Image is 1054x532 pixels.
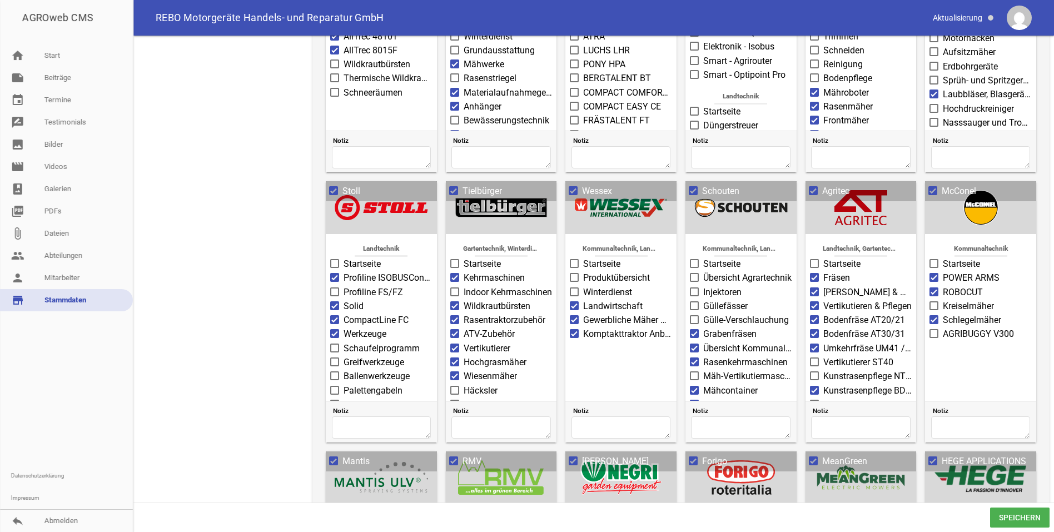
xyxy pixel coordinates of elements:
i: rate_review [11,116,24,129]
span: Werkzeuge [344,327,386,341]
span: Elektronik - Isobus [703,40,774,53]
textarea: Notiz [332,416,431,439]
textarea: Notiz [811,146,911,168]
i: person [11,271,24,285]
span: Agritec [822,185,849,198]
span: Mantis [342,455,370,468]
span: Gewerbliche Mäher & Rasenpflegegeräte [583,314,672,327]
span: Trimmen [823,30,858,43]
span: Umkehrfräse UM41 / UO41 [823,342,912,355]
span: Frontmäher [823,114,869,127]
span: Übersicht Agrartechnik [703,271,792,285]
span: Kommunaltechnik, Landtechnik, Gartentechnik [703,242,779,257]
i: image [11,138,24,151]
span: Grabenfräsen [703,327,757,341]
span: Schaufelprogramm [344,342,420,355]
span: COMPACT COMFORT CC [583,86,672,100]
span: Palettengabeln [344,384,402,397]
span: Winterdienst [583,286,632,299]
span: Wildkrautbürsten [464,300,530,313]
span: Rasenmäher [823,100,873,113]
span: Rasentraktorzubehör [464,314,545,327]
span: Wildkrautbürsten [344,58,410,71]
span: Rasenkehrmaschinen [703,356,788,369]
span: Landwirtschaft [583,300,643,313]
span: Materialaufnahmegeräte [464,86,553,100]
span: Smart - Agrirouter [703,54,772,68]
span: Notiz [693,135,790,146]
span: Rasentraktoren [823,128,883,142]
span: Startseite [943,257,980,271]
span: Kommunaltechnik [942,242,1019,257]
span: Notiz [573,135,671,146]
span: Laubbläser, Blasgeräte und Saughäcksler [943,88,1032,101]
span: Greifwerkzeuge [344,356,404,369]
span: Bodenfräse AT30/31 [823,327,905,341]
span: Stoll [342,185,360,198]
span: Vertikutierer [464,342,510,355]
span: [PERSON_NAME] [582,455,649,468]
span: Startseite [464,257,501,271]
span: Rasenstriegel [464,72,516,85]
span: Kommunaltechnik, Landtechnik, Gartentechnik [583,242,659,257]
span: Bodenpflege [823,72,872,85]
span: Schlegelmäher [943,314,1001,327]
textarea: Notiz [451,416,551,439]
span: Motorhacken [943,32,995,45]
i: people [11,249,24,262]
span: Injektoren [703,286,742,299]
span: Kunstrasenpflege TDB150 [823,398,912,411]
span: Vertikutierer ST40 [823,356,893,369]
span: Hochgrasmäher [464,356,526,369]
span: Startseite [344,257,381,271]
i: event [11,93,24,107]
span: CompactLine FC [344,314,409,327]
span: Profiline ISOBUSConnected [344,271,432,285]
span: [PERSON_NAME] & Mulchen [823,286,912,299]
span: Bodenfräse AT20/21 [823,314,905,327]
span: Notiz [933,405,1031,416]
span: Übersicht Kommunaltechnik [703,342,792,355]
span: Winterdienst [464,30,513,43]
span: Mähcontainer [703,384,758,397]
span: RMV [463,455,481,468]
span: Sprüh- und Spritzgeräte [943,74,1032,87]
span: COMPACT EASY CE [583,100,661,113]
i: movie [11,160,24,173]
span: Schneeräumen [344,86,402,100]
span: Nasssauger und Trockensauger [943,116,1032,130]
span: Forstwerkzeuge [344,398,405,411]
span: Vertikutiermaschinen [703,398,786,411]
span: Startseite [583,257,620,271]
span: Komptakttraktor Anbaugeräte - Kommunalmaschinen [583,327,672,341]
span: Ballenwerkzeuge [344,370,410,383]
span: Forigo [702,455,727,468]
span: AllTrec 8015F [344,44,397,57]
span: Kehrgeräte und Kehrmaschinen [943,130,1032,143]
span: MeanGreen [822,455,867,468]
span: AllTrec 4810T [344,30,398,43]
span: Mähroboter [823,86,869,100]
span: Notiz [573,405,671,416]
span: Tielbürger [463,185,502,198]
span: Produktübersicht [583,271,650,285]
span: Kunstrasenpflege NTS140 [823,370,912,383]
span: Hochdruckreiniger [943,102,1014,116]
span: SERIE 500 [583,128,624,142]
span: Schneiden [823,44,864,57]
textarea: Notiz [571,146,671,168]
textarea: Notiz [691,416,790,439]
span: Landtechnik [703,90,779,105]
span: LUCHS LHR [583,44,630,57]
textarea: Notiz [811,416,911,439]
span: Saug-Kehrmaschine [464,128,543,142]
span: PONY HPA [583,58,625,71]
span: Schouten [702,185,739,198]
span: Kreiselmäher [943,300,994,313]
span: ROBOCUT [943,286,983,299]
span: Smart - Optipoint Pro [703,68,785,82]
span: Kehrmaschinen [464,271,525,285]
span: Fräsen [823,271,850,285]
span: Notiz [933,135,1031,146]
span: Landtechnik, Gartentechnik [823,242,899,257]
